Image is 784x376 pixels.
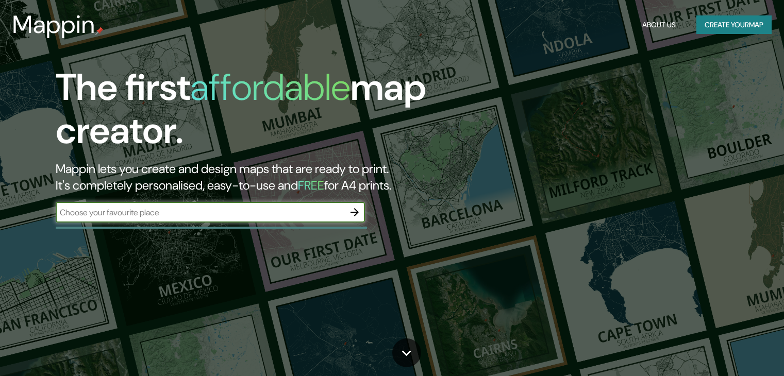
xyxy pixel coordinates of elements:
h1: The first map creator. [56,66,448,161]
button: Create yourmap [696,15,772,35]
h1: affordable [190,63,351,111]
h5: FREE [298,177,324,193]
button: About Us [638,15,680,35]
h3: Mappin [12,10,95,39]
input: Choose your favourite place [56,207,344,218]
img: mappin-pin [95,27,104,35]
h2: Mappin lets you create and design maps that are ready to print. It's completely personalised, eas... [56,161,448,194]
